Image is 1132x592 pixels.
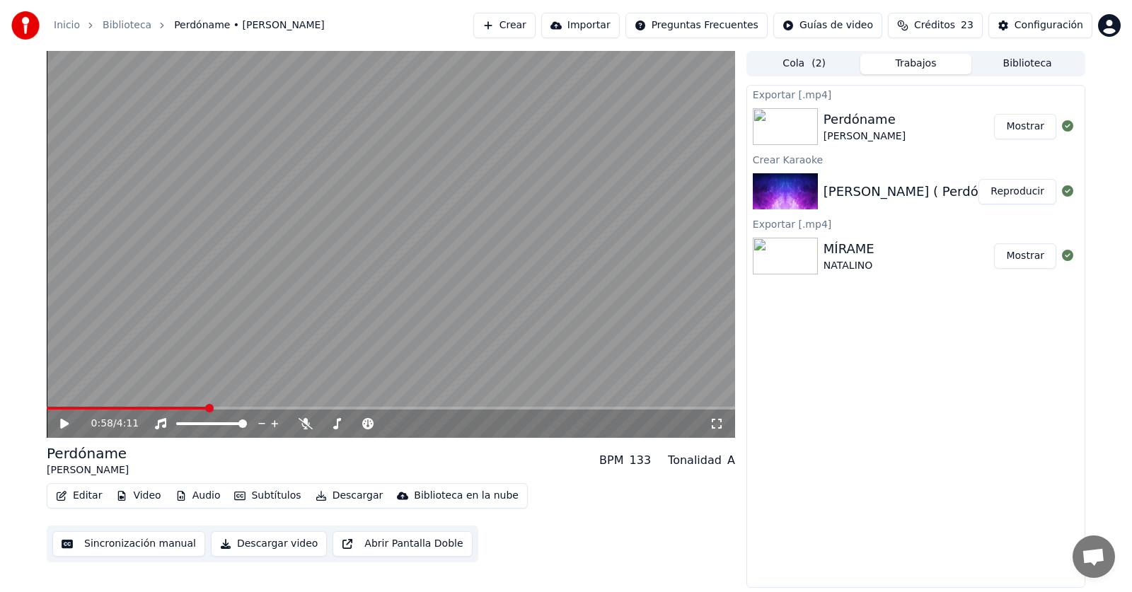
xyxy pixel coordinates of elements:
[630,452,652,469] div: 133
[174,18,325,33] span: Perdóname • [PERSON_NAME]
[747,151,1085,168] div: Crear Karaoke
[91,417,113,431] span: 0:58
[117,417,139,431] span: 4:11
[824,182,1047,202] div: [PERSON_NAME] ( Perdóname ) HD
[1073,535,1115,578] div: Chat abierto
[54,18,80,33] a: Inicio
[47,443,129,463] div: Perdóname
[978,179,1056,204] button: Reproducir
[170,486,226,506] button: Audio
[971,54,1083,74] button: Biblioteca
[747,86,1085,103] div: Exportar [.mp4]
[773,13,882,38] button: Guías de video
[54,18,325,33] nav: breadcrumb
[47,463,129,477] div: [PERSON_NAME]
[599,452,623,469] div: BPM
[229,486,306,506] button: Subtítulos
[473,13,536,38] button: Crear
[860,54,972,74] button: Trabajos
[52,531,205,557] button: Sincronización manual
[50,486,108,506] button: Editar
[211,531,327,557] button: Descargar video
[1015,18,1083,33] div: Configuración
[110,486,166,506] button: Video
[824,110,906,129] div: Perdóname
[541,13,620,38] button: Importar
[103,18,151,33] a: Biblioteca
[994,243,1056,269] button: Mostrar
[824,239,874,259] div: MÍRAME
[11,11,40,40] img: youka
[914,18,955,33] span: Créditos
[747,215,1085,232] div: Exportar [.mp4]
[91,417,125,431] div: /
[888,13,983,38] button: Créditos23
[824,259,874,273] div: NATALINO
[625,13,768,38] button: Preguntas Frecuentes
[749,54,860,74] button: Cola
[727,452,735,469] div: A
[994,114,1056,139] button: Mostrar
[333,531,472,557] button: Abrir Pantalla Doble
[812,57,826,71] span: ( 2 )
[988,13,1092,38] button: Configuración
[961,18,974,33] span: 23
[310,486,389,506] button: Descargar
[668,452,722,469] div: Tonalidad
[824,129,906,144] div: [PERSON_NAME]
[414,489,519,503] div: Biblioteca en la nube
